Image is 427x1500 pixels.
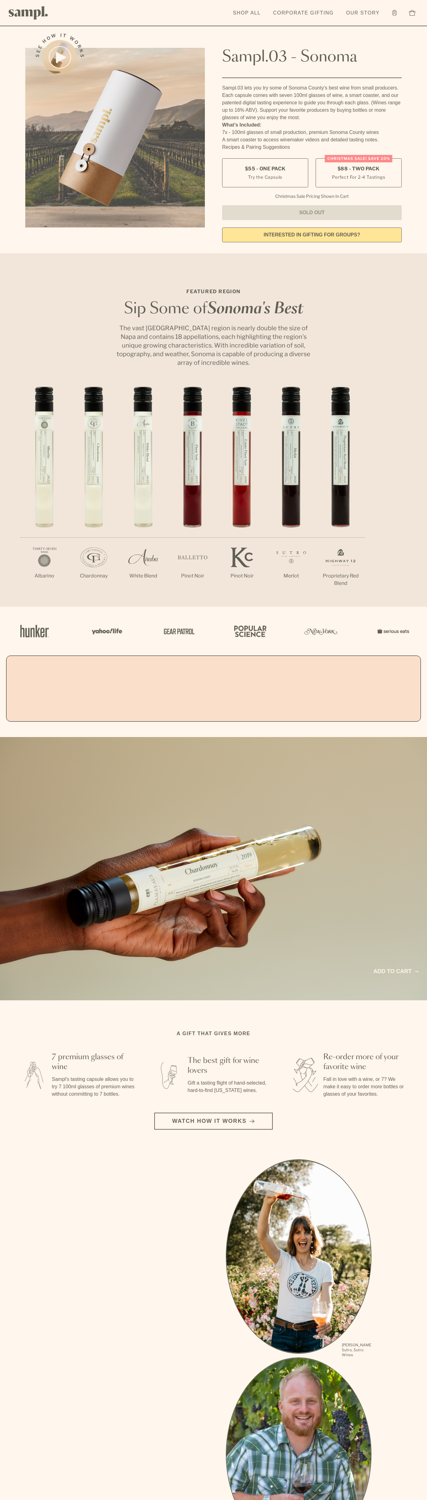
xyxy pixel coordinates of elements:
em: Sonoma's Best [207,302,303,316]
li: 7x - 100ml glasses of small production, premium Sonoma County wines [222,129,402,136]
img: Artboard_5_7fdae55a-36fd-43f7-8bfd-f74a06a2878e_x450.png [159,618,196,644]
a: Shop All [230,6,264,20]
img: Artboard_3_0b291449-6e8c-4d07-b2c2-3f3601a19cd1_x450.png [302,618,339,644]
p: The vast [GEOGRAPHIC_DATA] region is nearly double the size of Napa and contains 18 appellations,... [115,324,312,367]
p: Pinot Noir [217,572,267,580]
small: Try the Capsule [248,174,282,180]
li: A smart coaster to access winemaker videos and detailed tasting notes. [222,136,402,144]
img: Sampl logo [9,6,48,19]
h2: Sip Some of [115,302,312,316]
p: Albarino [20,572,69,580]
img: Artboard_7_5b34974b-f019-449e-91fb-745f8d0877ee_x450.png [374,618,411,644]
p: Merlot [267,572,316,580]
li: Christmas Sale Pricing Shown In Cart [272,194,352,199]
p: Pinot Noir [168,572,217,580]
a: Add to cart [373,967,418,976]
h1: Sampl.03 - Sonoma [222,48,402,66]
button: Sold Out [222,205,402,220]
p: [PERSON_NAME] Sutro, Sutro Wines [342,1343,371,1357]
p: Featured Region [115,288,312,295]
button: Watch how it works [154,1113,273,1130]
p: Chardonnay [69,572,118,580]
p: Sampl's tasting capsule allows you to try 7 100ml glasses of premium wines without committing to ... [52,1076,136,1098]
button: See how it works [43,40,77,75]
img: Artboard_1_c8cd28af-0030-4af1-819c-248e302c7f06_x450.png [16,618,53,644]
p: White Blend [118,572,168,580]
li: Recipes & Pairing Suggestions [222,144,402,151]
p: Gift a tasting flight of hand-selected, hard-to-find [US_STATE] wines. [188,1079,272,1094]
h2: A gift that gives more [177,1030,251,1037]
div: Christmas SALE! Save 20% [325,155,392,162]
a: Corporate Gifting [270,6,337,20]
h3: The best gift for wine lovers [188,1056,272,1076]
span: $55 - One Pack [245,165,286,172]
h3: Re-order more of your favorite wine [323,1052,407,1072]
p: Proprietary Red Blend [316,572,365,587]
a: Our Story [343,6,383,20]
p: Fall in love with a wine, or 7? We make it easy to order more bottles or glasses of your favorites. [323,1076,407,1098]
small: Perfect For 2-4 Tastings [332,174,385,180]
strong: What’s Included: [222,122,261,127]
img: Artboard_6_04f9a106-072f-468a-bdd7-f11783b05722_x450.png [88,618,125,644]
span: $88 - Two Pack [338,165,380,172]
img: Artboard_4_28b4d326-c26e-48f9-9c80-911f17d6414e_x450.png [231,618,268,644]
div: Sampl.03 lets you try some of Sonoma County's best wine from small producers. Each capsule comes ... [222,84,402,121]
img: Sampl.03 - Sonoma [25,48,205,227]
h3: 7 premium glasses of wine [52,1052,136,1072]
a: interested in gifting for groups? [222,227,402,242]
